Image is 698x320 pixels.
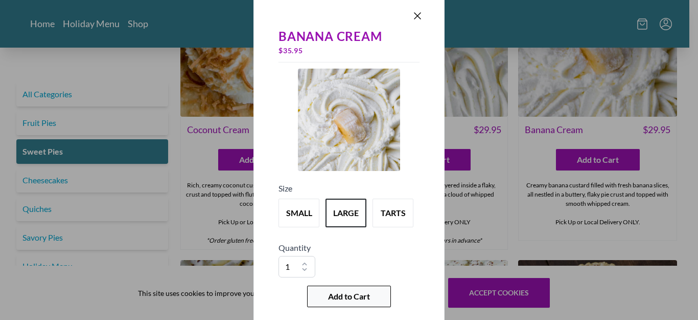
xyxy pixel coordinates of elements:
[328,290,370,303] span: Add to Cart
[278,29,420,44] div: Banana Cream
[373,199,413,227] button: Variant Swatch
[298,69,400,171] img: Product Image
[278,44,420,58] div: $ 35.95
[278,199,319,227] button: Variant Swatch
[307,286,391,307] button: Add to Cart
[325,199,366,227] button: Variant Swatch
[298,69,400,174] a: Product Image
[278,182,420,195] h5: Size
[278,242,420,254] h5: Quantity
[411,10,424,22] button: Close panel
